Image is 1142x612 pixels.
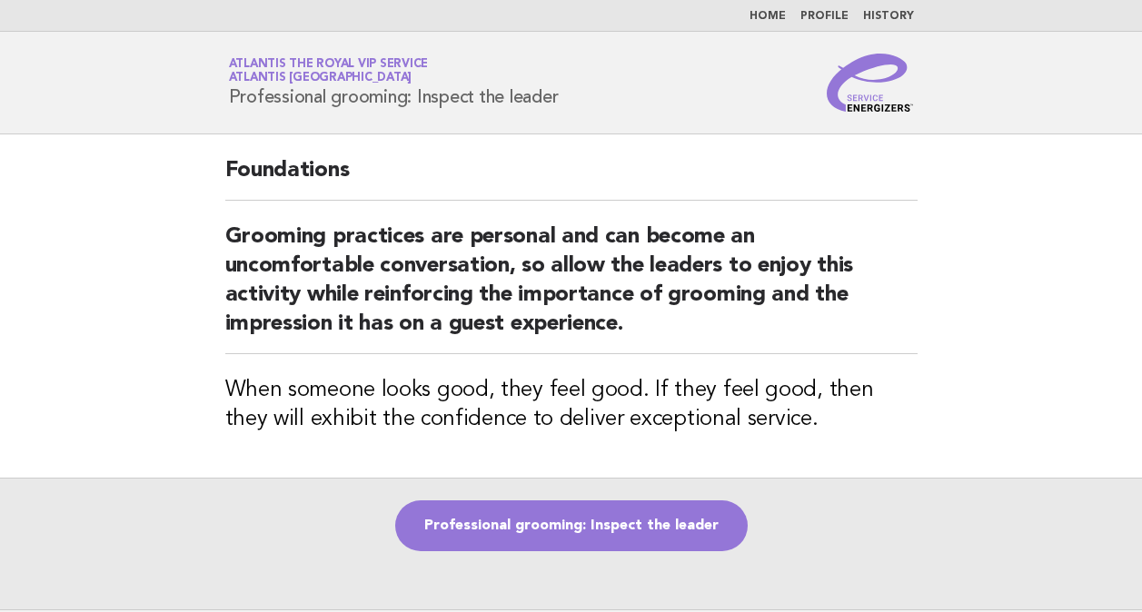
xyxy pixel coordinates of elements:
[863,11,914,22] a: History
[229,58,429,84] a: Atlantis the Royal VIP ServiceAtlantis [GEOGRAPHIC_DATA]
[229,59,559,106] h1: Professional grooming: Inspect the leader
[750,11,786,22] a: Home
[225,376,918,434] h3: When someone looks good, they feel good. If they feel good, then they will exhibit the confidence...
[800,11,849,22] a: Profile
[827,54,914,112] img: Service Energizers
[229,73,412,84] span: Atlantis [GEOGRAPHIC_DATA]
[225,156,918,201] h2: Foundations
[225,222,918,354] h2: Grooming practices are personal and can become an uncomfortable conversation, so allow the leader...
[395,500,748,551] a: Professional grooming: Inspect the leader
